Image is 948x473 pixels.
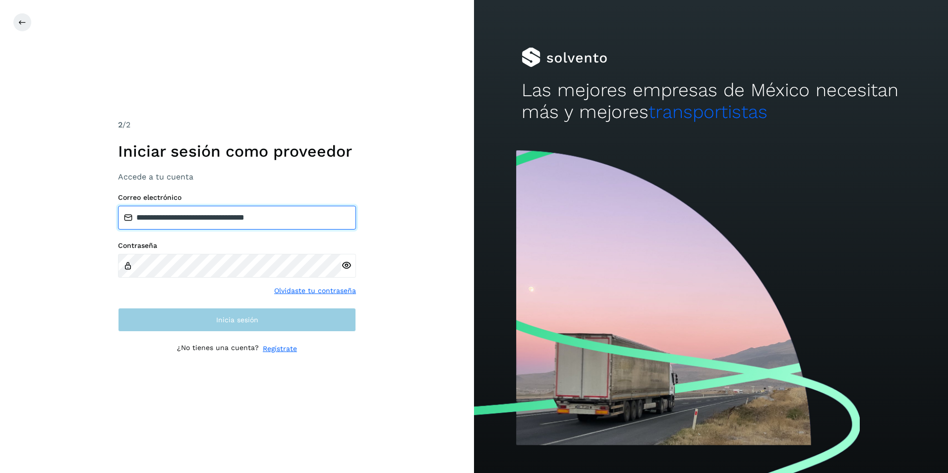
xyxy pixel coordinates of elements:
[522,79,901,123] h2: Las mejores empresas de México necesitan más y mejores
[177,344,259,354] p: ¿No tienes una cuenta?
[118,241,356,250] label: Contraseña
[274,286,356,296] a: Olvidaste tu contraseña
[263,344,297,354] a: Regístrate
[118,119,356,131] div: /2
[118,308,356,332] button: Inicia sesión
[649,101,768,122] span: transportistas
[118,172,356,181] h3: Accede a tu cuenta
[216,316,258,323] span: Inicia sesión
[118,142,356,161] h1: Iniciar sesión como proveedor
[118,120,122,129] span: 2
[118,193,356,202] label: Correo electrónico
